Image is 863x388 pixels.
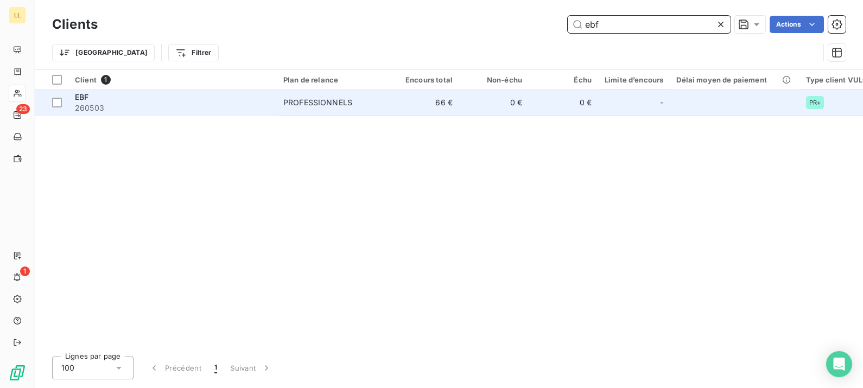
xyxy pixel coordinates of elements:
[605,75,663,84] div: Limite d’encours
[568,16,731,33] input: Rechercher
[52,15,98,34] h3: Clients
[660,97,663,108] span: -
[75,103,270,113] span: 260503
[52,44,155,61] button: [GEOGRAPHIC_DATA]
[9,364,26,381] img: Logo LeanPay
[459,90,529,116] td: 0 €
[75,92,88,101] span: EBF
[535,75,592,84] div: Échu
[75,75,97,84] span: Client
[466,75,522,84] div: Non-échu
[208,357,224,379] button: 1
[224,357,278,379] button: Suivant
[390,90,459,116] td: 66 €
[101,75,111,85] span: 1
[770,16,824,33] button: Actions
[214,362,217,373] span: 1
[61,362,74,373] span: 100
[283,75,383,84] div: Plan de relance
[809,99,821,106] span: PR+
[16,104,30,114] span: 23
[9,7,26,24] div: LL
[396,75,453,84] div: Encours total
[142,357,208,379] button: Précédent
[20,266,30,276] span: 1
[168,44,218,61] button: Filtrer
[529,90,598,116] td: 0 €
[826,351,852,377] div: Open Intercom Messenger
[283,97,352,108] div: PROFESSIONNELS
[676,75,792,84] div: Délai moyen de paiement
